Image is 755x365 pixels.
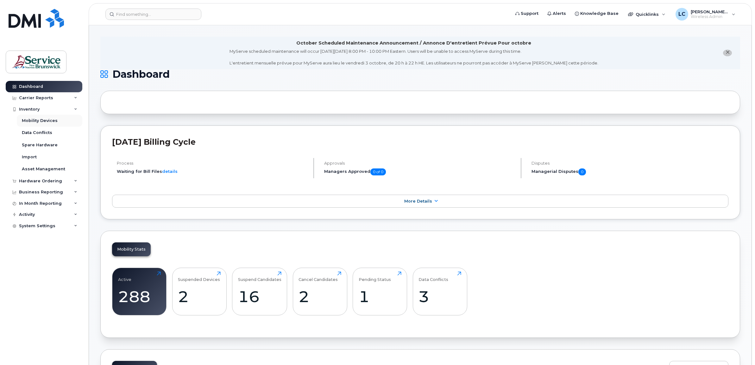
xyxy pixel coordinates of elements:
[299,271,338,282] div: Cancel Candidates
[359,271,391,282] div: Pending Status
[238,271,281,312] a: Suspend Candidates16
[578,168,586,175] span: 0
[178,287,221,306] div: 2
[117,168,308,174] li: Waiting for Bill Files
[117,161,308,166] h4: Process
[418,271,448,282] div: Data Conflicts
[118,271,131,282] div: Active
[230,48,598,66] div: MyServe scheduled maintenance will occur [DATE][DATE] 8:00 PM - 10:00 PM Eastern. Users will be u...
[532,168,728,175] h5: Managerial Disputes
[178,271,220,282] div: Suspended Devices
[404,199,432,204] span: More Details
[723,50,732,56] button: close notification
[418,287,461,306] div: 3
[299,271,341,312] a: Cancel Candidates2
[324,161,515,166] h4: Approvals
[532,161,728,166] h4: Disputes
[178,271,221,312] a: Suspended Devices2
[118,287,161,306] div: 288
[418,271,461,312] a: Data Conflicts3
[299,287,341,306] div: 2
[162,169,178,174] a: details
[238,287,281,306] div: 16
[238,271,281,282] div: Suspend Candidates
[112,70,170,79] span: Dashboard
[359,271,401,312] a: Pending Status1
[296,40,531,46] div: October Scheduled Maintenance Announcement / Annonce D'entretient Prévue Pour octobre
[324,168,515,175] h5: Managers Approved
[370,168,386,175] span: 0 of 0
[359,287,401,306] div: 1
[112,137,728,147] h2: [DATE] Billing Cycle
[118,271,161,312] a: Active288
